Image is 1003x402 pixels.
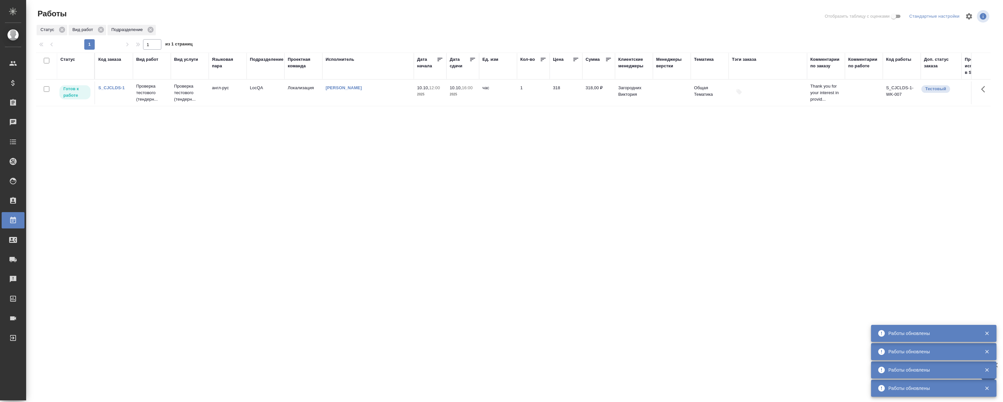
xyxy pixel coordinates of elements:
[586,56,600,63] div: Сумма
[250,56,283,63] div: Подразделение
[848,56,880,69] div: Комментарии по работе
[450,56,469,69] div: Дата сдачи
[886,56,911,63] div: Код работы
[924,56,958,69] div: Доп. статус заказа
[961,8,977,24] span: Настроить таблицу
[618,56,650,69] div: Клиентские менеджеры
[174,83,205,103] p: Проверка тестового (тендерн...
[417,56,437,69] div: Дата начала
[550,81,582,104] td: 318
[98,85,125,90] a: S_CJCLDS-1
[615,81,653,104] td: Загородних Виктория
[136,83,168,103] p: Проверка тестового (тендерн...
[965,56,994,76] div: Прогресс исполнителя в SC
[479,81,517,104] td: час
[482,56,498,63] div: Ед. изм
[825,13,890,20] span: Отобразить таблицу с оценками
[326,85,362,90] a: [PERSON_NAME]
[107,25,156,35] div: Подразделение
[980,385,994,391] button: Закрыть
[417,85,429,90] p: 10.10,
[888,385,975,392] div: Работы обновлены
[73,26,95,33] p: Вид работ
[288,56,319,69] div: Проектная команда
[694,85,725,98] p: Общая Тематика
[63,86,87,99] p: Готов к работе
[40,26,57,33] p: Статус
[326,56,354,63] div: Исполнитель
[732,56,756,63] div: Тэги заказа
[883,81,921,104] td: S_CJCLDS-1-WK-007
[694,56,714,63] div: Тематика
[59,85,91,100] div: Исполнитель может приступить к работе
[908,11,961,22] div: split button
[36,8,67,19] span: Работы
[165,40,193,50] span: из 1 страниц
[520,56,535,63] div: Кол-во
[98,56,121,63] div: Код заказа
[980,349,994,355] button: Закрыть
[582,81,615,104] td: 318,00 ₽
[174,56,198,63] div: Вид услуги
[284,81,322,104] td: Локализация
[209,81,247,104] td: англ-рус
[247,81,284,104] td: LocQA
[417,91,443,98] p: 2025
[60,56,75,63] div: Статус
[429,85,440,90] p: 12:00
[111,26,145,33] p: Подразделение
[69,25,106,35] div: Вид работ
[888,348,975,355] div: Работы обновлены
[888,367,975,373] div: Работы обновлены
[925,86,946,92] p: Тестовый
[977,81,993,97] button: Здесь прячутся важные кнопки
[517,81,550,104] td: 1
[553,56,564,63] div: Цена
[810,83,842,103] p: Thank you for your interest in provid...
[136,56,158,63] div: Вид работ
[37,25,67,35] div: Статус
[888,330,975,337] div: Работы обновлены
[212,56,243,69] div: Языковая пара
[462,85,473,90] p: 16:00
[732,85,746,99] button: Добавить тэги
[450,91,476,98] p: 2025
[450,85,462,90] p: 10.10,
[980,367,994,373] button: Закрыть
[977,10,991,23] span: Посмотреть информацию
[656,56,688,69] div: Менеджеры верстки
[980,330,994,336] button: Закрыть
[810,56,842,69] div: Комментарии по заказу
